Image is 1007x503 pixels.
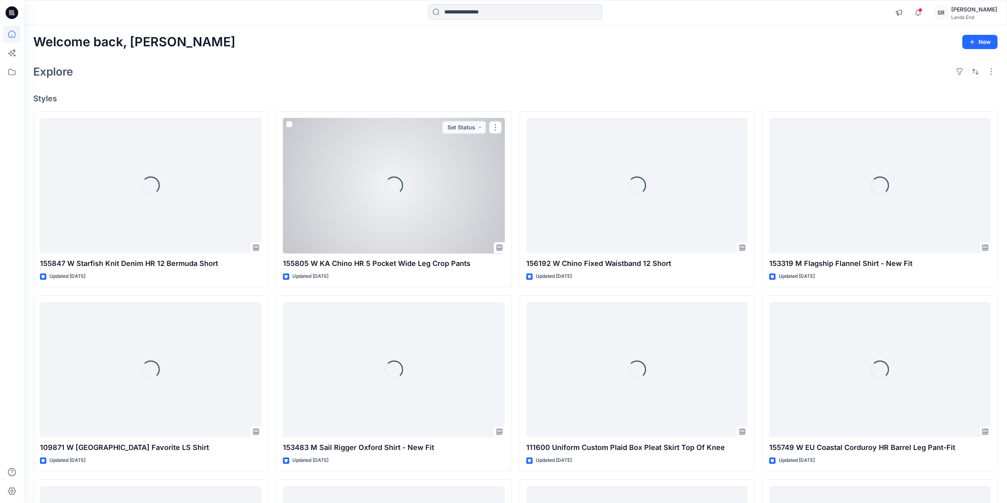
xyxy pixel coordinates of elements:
[49,456,85,465] p: Updated [DATE]
[283,258,504,269] p: 155805 W KA Chino HR 5 Pocket Wide Leg Crop Pants
[769,442,991,453] p: 155749 W EU Coastal Corduroy HR Barrel Leg Pant-Fit
[292,272,328,281] p: Updated [DATE]
[769,258,991,269] p: 153319 M Flagship Flannel Shirt - New Fit
[951,14,997,20] div: Lands End
[934,6,948,20] div: SR
[951,5,997,14] div: [PERSON_NAME]
[779,272,815,281] p: Updated [DATE]
[33,35,235,49] h2: Welcome back, [PERSON_NAME]
[779,456,815,465] p: Updated [DATE]
[33,65,73,78] h2: Explore
[40,442,262,453] p: 109871 W [GEOGRAPHIC_DATA] Favorite LS Shirt
[49,272,85,281] p: Updated [DATE]
[536,456,572,465] p: Updated [DATE]
[292,456,328,465] p: Updated [DATE]
[283,442,504,453] p: 153483 M Sail Rigger Oxford Shirt - New Fit
[962,35,998,49] button: New
[526,442,748,453] p: 111600 Uniform Custom Plaid Box Pleat Skirt Top Of Knee
[536,272,572,281] p: Updated [DATE]
[526,258,748,269] p: 156192 W Chino Fixed Waistband 12 Short
[33,94,998,103] h4: Styles
[40,258,262,269] p: 155847 W Starfish Knit Denim HR 12 Bermuda Short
